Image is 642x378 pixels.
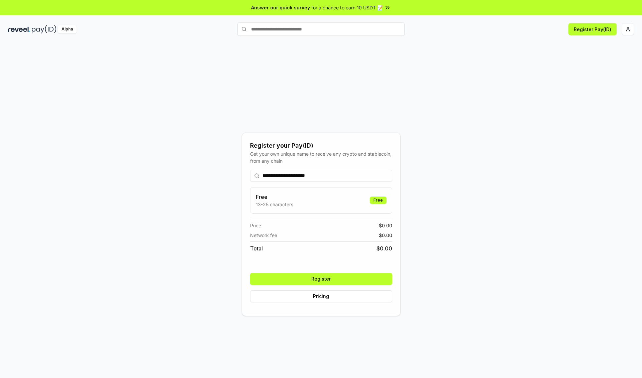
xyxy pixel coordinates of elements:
[568,23,617,35] button: Register Pay(ID)
[32,25,57,33] img: pay_id
[250,222,261,229] span: Price
[379,222,392,229] span: $ 0.00
[377,244,392,252] span: $ 0.00
[256,193,293,201] h3: Free
[58,25,77,33] div: Alpha
[370,197,387,204] div: Free
[379,232,392,239] span: $ 0.00
[250,273,392,285] button: Register
[8,25,30,33] img: reveel_dark
[250,290,392,302] button: Pricing
[311,4,383,11] span: for a chance to earn 10 USDT 📝
[256,201,293,208] p: 13-25 characters
[250,150,392,164] div: Get your own unique name to receive any crypto and stablecoin, from any chain
[250,141,392,150] div: Register your Pay(ID)
[250,244,263,252] span: Total
[250,232,277,239] span: Network fee
[251,4,310,11] span: Answer our quick survey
